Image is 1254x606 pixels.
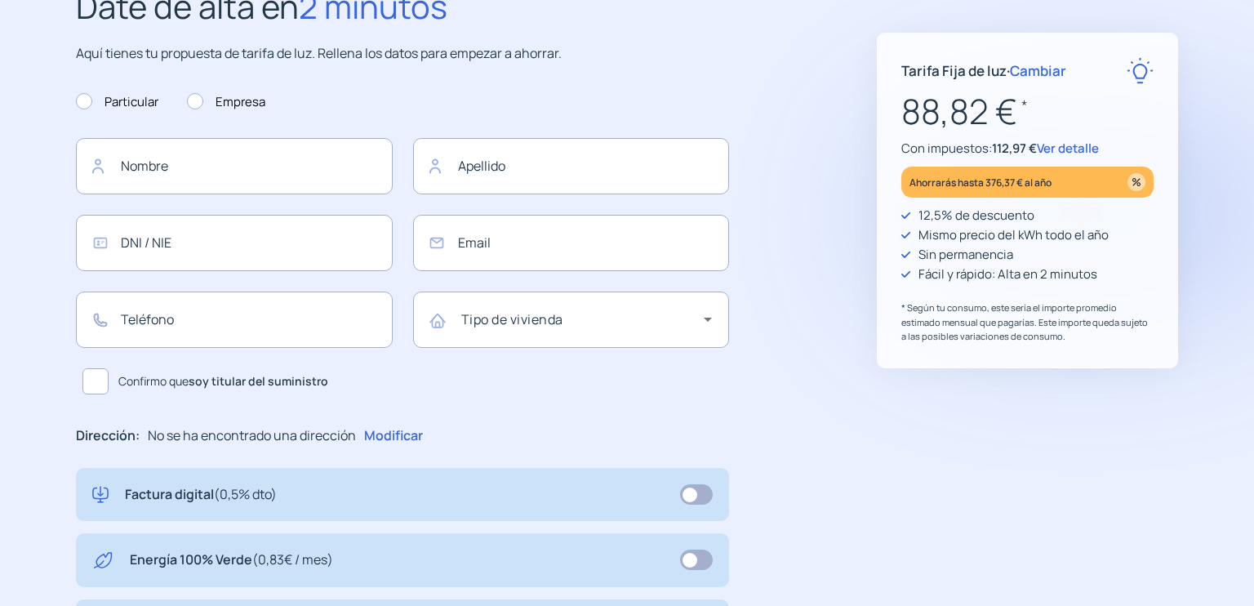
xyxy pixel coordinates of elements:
p: Sin permanencia [918,245,1013,265]
mat-label: Tipo de vivienda [461,310,563,328]
p: Factura digital [125,484,277,506]
span: Confirmo que [118,372,328,390]
p: Aquí tienes tu propuesta de tarifa de luz. Rellena los datos para empezar a ahorrar. [76,43,729,65]
p: Fácil y rápido: Alta en 2 minutos [918,265,1097,284]
p: Tarifa Fija de luz · [901,60,1066,82]
img: percentage_icon.svg [1127,173,1145,191]
span: Cambiar [1010,61,1066,80]
p: Modificar [364,426,423,447]
span: (0,83€ / mes) [252,550,333,568]
img: digital-invoice.svg [92,484,109,506]
p: No se ha encontrado una dirección [148,426,356,447]
p: Energía 100% Verde [130,550,333,571]
img: energy-green.svg [92,550,113,571]
p: Con impuestos: [901,139,1154,158]
span: Ver detalle [1037,140,1099,157]
p: * Según tu consumo, este sería el importe promedio estimado mensual que pagarías. Este importe qu... [901,301,1154,344]
label: Particular [76,92,158,112]
p: 12,5% de descuento [918,206,1034,225]
b: soy titular del suministro [189,373,328,389]
p: Dirección: [76,426,140,447]
label: Empresa [187,92,265,112]
p: 88,82 € [901,84,1154,139]
span: 112,97 € [992,140,1037,157]
p: Ahorrarás hasta 376,37 € al año [909,173,1052,192]
span: (0,5% dto) [214,485,277,503]
p: Mismo precio del kWh todo el año [918,225,1109,245]
img: rate-E.svg [1127,57,1154,84]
